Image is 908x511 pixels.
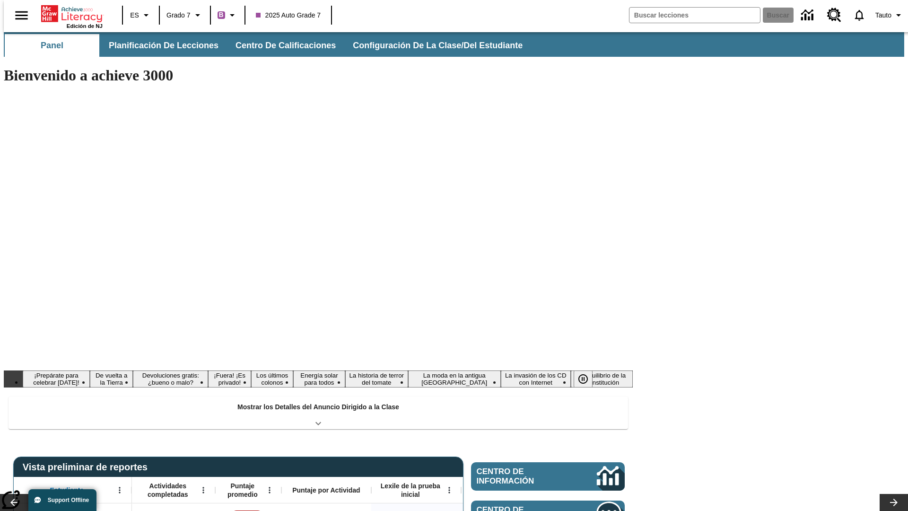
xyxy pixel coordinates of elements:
[109,40,218,51] span: Planificación de lecciones
[376,482,445,499] span: Lexile de la prueba inicial
[237,402,399,412] p: Mostrar los Detalles del Anuncio Dirigido a la Clase
[130,10,139,20] span: ES
[48,497,89,503] span: Support Offline
[872,7,908,24] button: Perfil/Configuración
[236,40,336,51] span: Centro de calificaciones
[67,23,103,29] span: Edición de NJ
[847,3,872,27] a: Notificaciones
[90,370,133,388] button: Diapositiva 2 De vuelta a la Tierra
[28,489,96,511] button: Support Offline
[228,34,343,57] button: Centro de calificaciones
[821,2,847,28] a: Centro de recursos, Se abrirá en una pestaña nueva.
[471,462,625,491] a: Centro de información
[293,370,345,388] button: Diapositiva 6 Energía solar para todos
[41,3,103,29] div: Portada
[251,370,294,388] button: Diapositiva 5 Los últimos colonos
[574,370,593,388] button: Pausar
[477,467,565,486] span: Centro de información
[4,34,531,57] div: Subbarra de navegación
[113,483,127,497] button: Abrir menú
[9,396,628,429] div: Mostrar los Detalles del Anuncio Dirigido a la Clase
[574,370,602,388] div: Pausar
[137,482,199,499] span: Actividades completadas
[4,8,138,16] body: Máximo 600 caracteres Presiona Escape para desactivar la barra de herramientas Presiona Alt + F10...
[23,462,152,473] span: Vista preliminar de reportes
[101,34,226,57] button: Planificación de lecciones
[795,2,821,28] a: Centro de información
[8,1,35,29] button: Abrir el menú lateral
[292,486,360,494] span: Puntaje por Actividad
[442,483,456,497] button: Abrir menú
[23,370,90,388] button: Diapositiva 1 ¡Prepárate para celebrar Juneteenth!
[5,34,99,57] button: Panel
[196,483,210,497] button: Abrir menú
[50,486,84,494] span: Estudiante
[345,34,530,57] button: Configuración de la clase/del estudiante
[629,8,760,23] input: Buscar campo
[41,4,103,23] a: Portada
[256,10,321,20] span: 2025 Auto Grade 7
[4,67,633,84] h1: Bienvenido a achieve 3000
[262,483,277,497] button: Abrir menú
[208,370,251,388] button: Diapositiva 4 ¡Fuera! ¡Es privado!
[133,370,208,388] button: Diapositiva 3 Devoluciones gratis: ¿bueno o malo?
[220,482,265,499] span: Puntaje promedio
[571,370,633,388] button: Diapositiva 10 El equilibrio de la Constitución
[353,40,523,51] span: Configuración de la clase/del estudiante
[875,10,891,20] span: Tauto
[126,7,156,24] button: Lenguaje: ES, Selecciona un idioma
[345,370,408,388] button: Diapositiva 7 La historia de terror del tomate
[880,494,908,511] button: Carrusel de lecciones, seguir
[163,7,207,24] button: Grado: Grado 7, Elige un grado
[4,32,904,57] div: Subbarra de navegación
[219,9,224,21] span: B
[41,40,63,51] span: Panel
[408,370,501,388] button: Diapositiva 8 La moda en la antigua Roma
[214,7,242,24] button: Boost El color de la clase es morado/púrpura. Cambiar el color de la clase.
[166,10,191,20] span: Grado 7
[501,370,571,388] button: Diapositiva 9 La invasión de los CD con Internet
